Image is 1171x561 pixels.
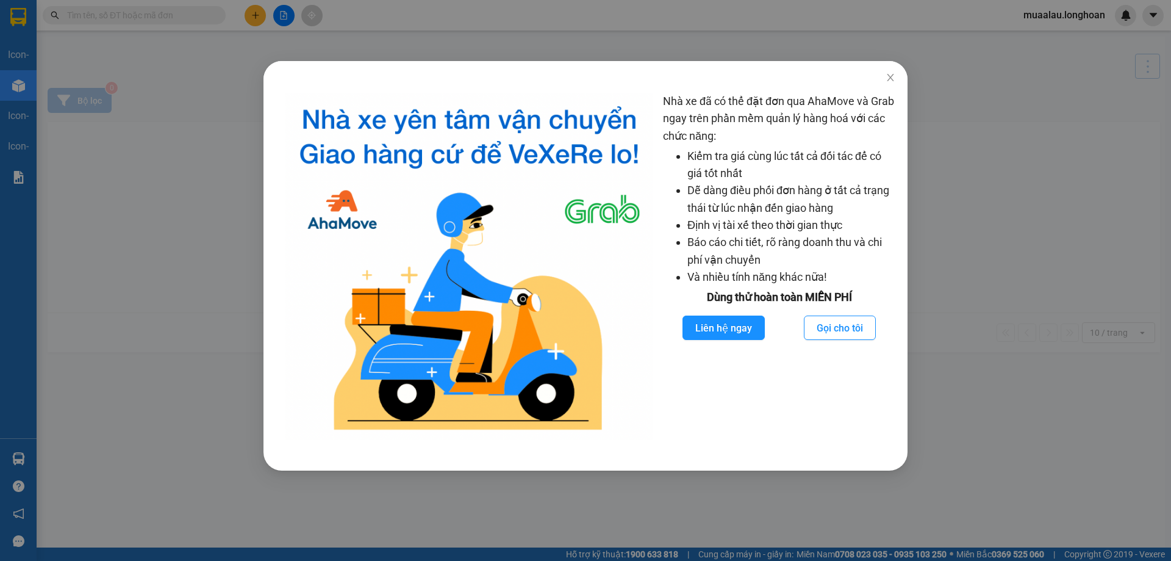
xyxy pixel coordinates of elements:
button: Liên hệ ngay [682,316,765,340]
li: Kiểm tra giá cùng lúc tất cả đối tác để có giá tốt nhất [687,148,895,183]
li: Và nhiều tính năng khác nữa! [687,269,895,286]
div: Nhà xe đã có thể đặt đơn qua AhaMove và Grab ngay trên phần mềm quản lý hàng hoá với các chức năng: [663,93,895,440]
li: Định vị tài xế theo thời gian thực [687,217,895,234]
span: Liên hệ ngay [695,320,752,336]
img: logo [285,93,653,440]
span: close [886,73,895,82]
li: Báo cáo chi tiết, rõ ràng doanh thu và chi phí vận chuyển [687,234,895,269]
div: Dùng thử hoàn toàn MIỄN PHÍ [663,289,895,306]
li: Dễ dàng điều phối đơn hàng ở tất cả trạng thái từ lúc nhận đến giao hàng [687,182,895,217]
button: Close [873,61,908,95]
span: Gọi cho tôi [817,320,863,336]
button: Gọi cho tôi [804,316,876,340]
